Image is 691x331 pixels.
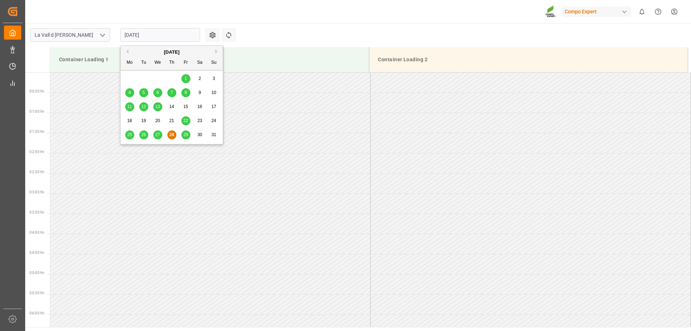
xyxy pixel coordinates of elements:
span: 17 [211,104,216,109]
div: We [153,58,162,67]
div: Su [209,58,218,67]
span: 29 [183,132,188,137]
input: Type to search/select [30,28,110,42]
span: 01:00 Hr [30,109,44,113]
button: Compo Expert [562,5,634,18]
button: show 0 new notifications [634,4,650,20]
div: Choose Wednesday, August 13th, 2025 [153,102,162,111]
div: month 2025-08 [123,72,221,142]
span: 06:00 Hr [30,311,44,315]
div: Compo Expert [562,6,631,17]
span: 9 [199,90,201,95]
span: 02:30 Hr [30,170,44,174]
span: 27 [155,132,160,137]
div: Choose Saturday, August 30th, 2025 [195,130,204,139]
span: 19 [141,118,146,123]
span: 03:30 Hr [30,210,44,214]
span: 25 [127,132,132,137]
button: Help Center [650,4,666,20]
div: Choose Friday, August 1st, 2025 [181,74,190,83]
span: 10 [211,90,216,95]
div: [DATE] [121,49,223,56]
span: 03:00 Hr [30,190,44,194]
div: Choose Thursday, August 7th, 2025 [167,88,176,97]
div: Fr [181,58,190,67]
div: Choose Sunday, August 3rd, 2025 [209,74,218,83]
div: Sa [195,58,204,67]
div: Choose Monday, August 11th, 2025 [125,102,134,111]
div: Choose Tuesday, August 5th, 2025 [139,88,148,97]
span: 5 [143,90,145,95]
span: 11 [127,104,132,109]
div: Choose Monday, August 4th, 2025 [125,88,134,97]
div: Th [167,58,176,67]
span: 23 [197,118,202,123]
span: 05:30 Hr [30,291,44,295]
div: Choose Monday, August 25th, 2025 [125,130,134,139]
span: 24 [211,118,216,123]
div: Choose Wednesday, August 20th, 2025 [153,116,162,125]
span: 2 [199,76,201,81]
span: 12 [141,104,146,109]
span: 13 [155,104,160,109]
span: 00:30 Hr [30,89,44,93]
div: Choose Wednesday, August 27th, 2025 [153,130,162,139]
span: 1 [185,76,187,81]
div: Choose Friday, August 22nd, 2025 [181,116,190,125]
button: Next Month [215,49,220,54]
div: Choose Sunday, August 17th, 2025 [209,102,218,111]
div: Choose Monday, August 18th, 2025 [125,116,134,125]
span: 30 [197,132,202,137]
div: Choose Sunday, August 31st, 2025 [209,130,218,139]
img: Screenshot%202023-09-29%20at%2010.02.21.png_1712312052.png [545,5,557,18]
span: 04:00 Hr [30,231,44,234]
div: Choose Saturday, August 2nd, 2025 [195,74,204,83]
span: 16 [197,104,202,109]
div: Choose Friday, August 29th, 2025 [181,130,190,139]
span: 05:00 Hr [30,271,44,275]
div: Mo [125,58,134,67]
span: 3 [213,76,215,81]
div: Choose Wednesday, August 6th, 2025 [153,88,162,97]
span: 18 [127,118,132,123]
div: Choose Tuesday, August 12th, 2025 [139,102,148,111]
span: 14 [169,104,174,109]
div: Choose Thursday, August 21st, 2025 [167,116,176,125]
span: 4 [128,90,131,95]
button: Previous Month [124,49,128,54]
input: DD.MM.YYYY [120,28,200,42]
button: open menu [97,30,108,41]
div: Container Loading 1 [56,53,363,66]
span: 7 [171,90,173,95]
div: Choose Saturday, August 23rd, 2025 [195,116,204,125]
div: Tu [139,58,148,67]
div: Choose Sunday, August 24th, 2025 [209,116,218,125]
span: 01:30 Hr [30,130,44,134]
span: 20 [155,118,160,123]
div: Choose Thursday, August 14th, 2025 [167,102,176,111]
span: 21 [169,118,174,123]
div: Choose Tuesday, August 19th, 2025 [139,116,148,125]
div: Choose Sunday, August 10th, 2025 [209,88,218,97]
span: 8 [185,90,187,95]
div: Container Loading 2 [375,53,682,66]
span: 31 [211,132,216,137]
div: Choose Friday, August 8th, 2025 [181,88,190,97]
div: Choose Saturday, August 9th, 2025 [195,88,204,97]
span: 28 [169,132,174,137]
span: 26 [141,132,146,137]
span: 04:30 Hr [30,251,44,255]
div: Choose Tuesday, August 26th, 2025 [139,130,148,139]
span: 22 [183,118,188,123]
div: Choose Saturday, August 16th, 2025 [195,102,204,111]
span: 6 [157,90,159,95]
div: Choose Thursday, August 28th, 2025 [167,130,176,139]
span: 02:00 Hr [30,150,44,154]
div: Choose Friday, August 15th, 2025 [181,102,190,111]
span: 15 [183,104,188,109]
